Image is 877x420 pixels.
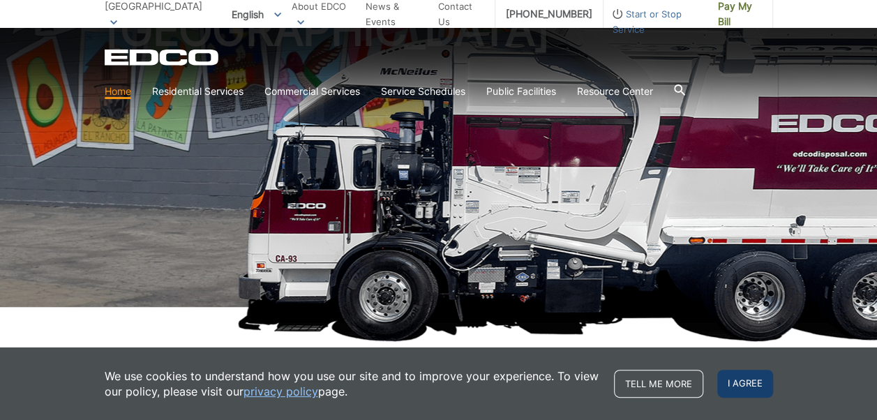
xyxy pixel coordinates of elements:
[105,84,131,99] a: Home
[105,368,600,399] p: We use cookies to understand how you use our site and to improve your experience. To view our pol...
[577,84,653,99] a: Resource Center
[221,3,292,26] span: English
[381,84,465,99] a: Service Schedules
[717,370,773,398] span: I agree
[152,84,243,99] a: Residential Services
[105,7,773,313] h1: [GEOGRAPHIC_DATA]
[486,84,556,99] a: Public Facilities
[105,49,220,66] a: EDCD logo. Return to the homepage.
[243,384,318,399] a: privacy policy
[264,84,360,99] a: Commercial Services
[614,370,703,398] a: Tell me more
